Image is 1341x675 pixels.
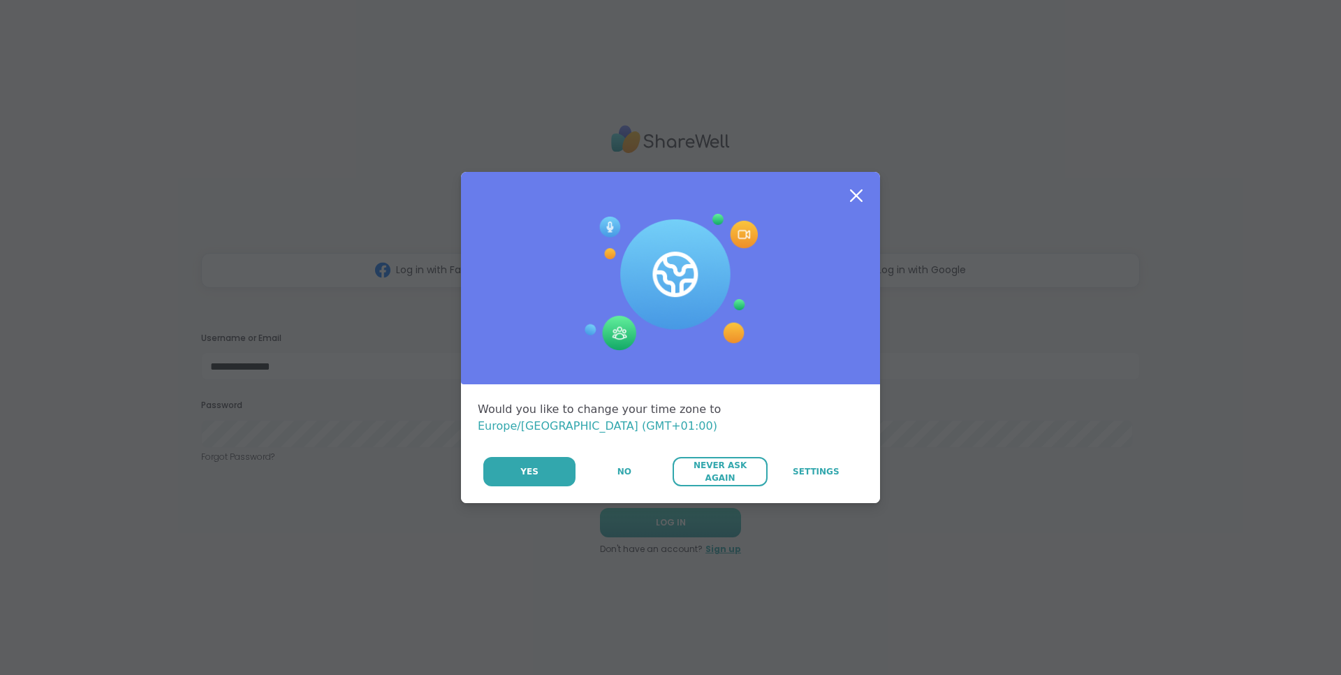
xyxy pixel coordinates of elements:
[673,457,767,486] button: Never Ask Again
[520,465,538,478] span: Yes
[483,457,576,486] button: Yes
[793,465,840,478] span: Settings
[478,401,863,435] div: Would you like to change your time zone to
[680,459,760,484] span: Never Ask Again
[769,457,863,486] a: Settings
[583,214,758,351] img: Session Experience
[617,465,631,478] span: No
[577,457,671,486] button: No
[478,419,717,433] span: Europe/[GEOGRAPHIC_DATA] (GMT+01:00)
